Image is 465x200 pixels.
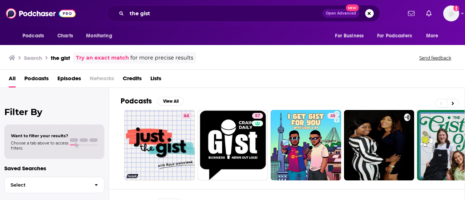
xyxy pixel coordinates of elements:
[426,31,438,41] span: More
[24,73,49,87] a: Podcasts
[24,54,42,61] h3: Search
[81,29,121,43] button: open menu
[57,73,81,87] a: Episodes
[76,54,129,62] a: Try an exact match
[346,4,359,11] span: New
[107,5,380,22] div: Search podcasts, credits, & more...
[443,5,459,21] img: User Profile
[326,12,356,15] span: Open Advanced
[53,29,77,43] a: Charts
[453,5,459,11] svg: Add a profile image
[330,29,373,43] button: open menu
[421,29,448,43] button: open menu
[11,140,68,151] span: Choose a tab above to access filters.
[255,113,260,120] span: 57
[372,29,422,43] button: open menu
[150,73,161,87] a: Lists
[271,110,341,180] a: 48
[181,113,192,119] a: 64
[5,183,89,187] span: Select
[90,73,114,87] span: Networks
[323,9,359,18] button: Open AdvancedNew
[6,7,76,20] img: Podchaser - Follow, Share and Rate Podcasts
[124,110,195,180] a: 64
[57,31,73,41] span: Charts
[51,54,70,61] h3: the gist
[121,97,184,106] a: PodcastsView All
[130,54,193,62] span: for more precise results
[443,5,459,21] span: Logged in as ShannonHennessey
[423,7,434,20] a: Show notifications dropdown
[327,113,338,119] a: 48
[335,31,364,41] span: For Business
[123,73,142,87] a: Credits
[4,107,104,117] h2: Filter By
[252,113,263,119] a: 57
[417,55,453,61] button: Send feedback
[405,7,417,20] a: Show notifications dropdown
[121,97,152,106] h2: Podcasts
[443,5,459,21] button: Show profile menu
[11,133,68,138] span: Want to filter your results?
[86,31,112,41] span: Monitoring
[17,29,53,43] button: open menu
[4,177,104,193] button: Select
[377,31,412,41] span: For Podcasters
[198,110,268,180] a: 57
[330,113,335,120] span: 48
[127,8,323,19] input: Search podcasts, credits, & more...
[23,31,44,41] span: Podcasts
[4,165,104,172] p: Saved Searches
[184,113,189,120] span: 64
[158,97,184,106] button: View All
[9,73,16,87] a: All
